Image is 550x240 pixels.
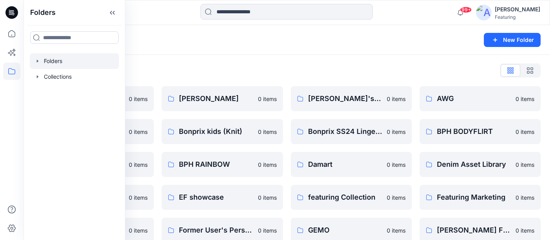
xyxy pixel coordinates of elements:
[258,128,277,136] p: 0 items
[437,225,511,236] p: [PERSON_NAME] Finnland
[516,161,534,169] p: 0 items
[495,5,540,14] div: [PERSON_NAME]
[420,152,541,177] a: Denim Asset Library0 items
[308,192,382,203] p: featuring Collection
[258,161,277,169] p: 0 items
[162,185,283,210] a: EF showcase0 items
[162,152,283,177] a: BPH RAINBOW0 items
[162,86,283,111] a: [PERSON_NAME]0 items
[387,95,406,103] p: 0 items
[387,193,406,202] p: 0 items
[437,192,511,203] p: Featuring Marketing
[308,93,382,104] p: [PERSON_NAME]'s Personal Zone
[420,86,541,111] a: AWG0 items
[129,95,148,103] p: 0 items
[308,225,382,236] p: GEMO
[420,119,541,144] a: BPH BODYFLIRT0 items
[516,95,534,103] p: 0 items
[387,161,406,169] p: 0 items
[179,93,253,104] p: [PERSON_NAME]
[387,128,406,136] p: 0 items
[387,226,406,235] p: 0 items
[129,226,148,235] p: 0 items
[516,128,534,136] p: 0 items
[162,119,283,144] a: Bonprix kids (Knit)0 items
[129,161,148,169] p: 0 items
[179,225,253,236] p: Former User's Personal Zone
[179,126,253,137] p: Bonprix kids (Knit)
[420,185,541,210] a: Featuring Marketing0 items
[308,159,382,170] p: Damart
[484,33,541,47] button: New Folder
[291,86,412,111] a: [PERSON_NAME]'s Personal Zone0 items
[129,128,148,136] p: 0 items
[437,159,511,170] p: Denim Asset Library
[291,152,412,177] a: Damart0 items
[476,5,492,20] img: avatar
[258,226,277,235] p: 0 items
[258,95,277,103] p: 0 items
[291,185,412,210] a: featuring Collection0 items
[258,193,277,202] p: 0 items
[495,14,540,20] div: Featuring
[129,193,148,202] p: 0 items
[437,126,511,137] p: BPH BODYFLIRT
[291,119,412,144] a: Bonprix SS24 Lingerie Collection0 items
[179,192,253,203] p: EF showcase
[308,126,382,137] p: Bonprix SS24 Lingerie Collection
[179,159,253,170] p: BPH RAINBOW
[437,93,511,104] p: AWG
[460,7,472,13] span: 99+
[516,193,534,202] p: 0 items
[516,226,534,235] p: 0 items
